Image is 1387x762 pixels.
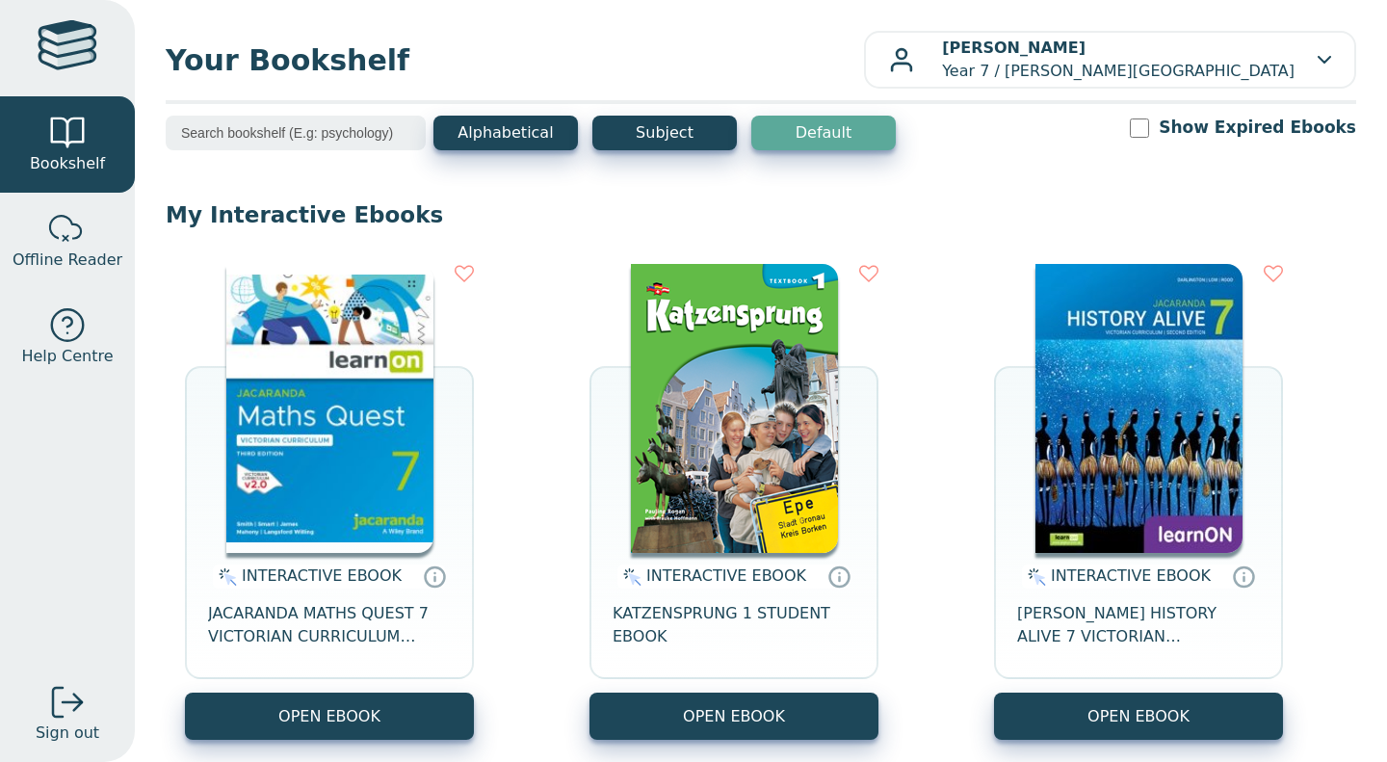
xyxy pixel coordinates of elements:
img: interactive.svg [617,565,641,589]
span: Offline Reader [13,249,122,272]
span: [PERSON_NAME] HISTORY ALIVE 7 VICTORIAN CURRICULUM LEARNON EBOOK 2E [1017,602,1260,648]
span: KATZENSPRUNG 1 STUDENT EBOOK [613,602,855,648]
span: INTERACTIVE EBOOK [646,566,806,585]
img: b87b3e28-4171-4aeb-a345-7fa4fe4e6e25.jpg [226,264,433,553]
label: Show Expired Ebooks [1159,116,1356,140]
p: My Interactive Ebooks [166,200,1356,229]
button: [PERSON_NAME]Year 7 / [PERSON_NAME][GEOGRAPHIC_DATA] [864,31,1356,89]
input: Search bookshelf (E.g: psychology) [166,116,426,150]
span: JACARANDA MATHS QUEST 7 VICTORIAN CURRICULUM LEARNON EBOOK 3E [208,602,451,648]
span: INTERACTIVE EBOOK [1051,566,1211,585]
b: [PERSON_NAME] [942,39,1086,57]
button: Alphabetical [433,116,578,150]
a: Interactive eBooks are accessed online via the publisher’s portal. They contain interactive resou... [423,565,446,588]
img: d4781fba-7f91-e911-a97e-0272d098c78b.jpg [1035,264,1243,553]
span: Bookshelf [30,152,105,175]
span: Your Bookshelf [166,39,864,82]
span: Sign out [36,722,99,745]
img: c7e09e6b-e77c-4761-a484-ea491682e25a.png [631,264,838,553]
span: INTERACTIVE EBOOK [242,566,402,585]
img: interactive.svg [213,565,237,589]
a: Interactive eBooks are accessed online via the publisher’s portal. They contain interactive resou... [1232,565,1255,588]
button: Default [751,116,896,150]
button: OPEN EBOOK [589,693,878,740]
p: Year 7 / [PERSON_NAME][GEOGRAPHIC_DATA] [942,37,1295,83]
button: OPEN EBOOK [994,693,1283,740]
img: interactive.svg [1022,565,1046,589]
span: Help Centre [21,345,113,368]
button: OPEN EBOOK [185,693,474,740]
button: Subject [592,116,737,150]
a: Interactive eBooks are accessed online via the publisher’s portal. They contain interactive resou... [827,565,851,588]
